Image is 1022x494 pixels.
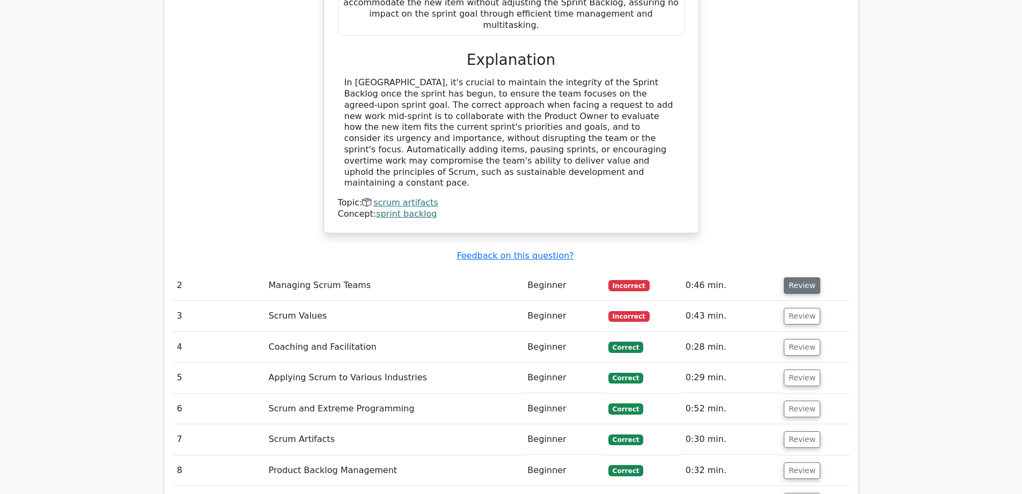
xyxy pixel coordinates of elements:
td: 0:46 min. [681,270,780,301]
h3: Explanation [344,51,678,69]
div: Concept: [338,209,685,220]
div: In [GEOGRAPHIC_DATA], it's crucial to maintain the integrity of the Sprint Backlog once the sprin... [344,77,678,189]
td: Managing Scrum Teams [264,270,524,301]
td: Scrum and Extreme Programming [264,394,524,424]
td: Beginner [523,270,604,301]
td: 2 [173,270,264,301]
button: Review [784,431,820,448]
div: Topic: [338,197,685,209]
span: Correct [608,342,643,352]
td: 0:32 min. [681,455,780,486]
td: Beginner [523,301,604,331]
td: 0:29 min. [681,363,780,393]
button: Review [784,401,820,417]
td: Beginner [523,455,604,486]
span: Correct [608,465,643,476]
td: Scrum Values [264,301,524,331]
span: Correct [608,373,643,384]
span: Incorrect [608,311,650,322]
button: Review [784,370,820,386]
td: Product Backlog Management [264,455,524,486]
td: Beginner [523,394,604,424]
td: Applying Scrum to Various Industries [264,363,524,393]
span: Correct [608,403,643,414]
button: Review [784,277,820,294]
td: Beginner [523,424,604,455]
td: 0:30 min. [681,424,780,455]
td: 0:52 min. [681,394,780,424]
td: 7 [173,424,264,455]
td: 0:43 min. [681,301,780,331]
button: Review [784,462,820,479]
td: Scrum Artifacts [264,424,524,455]
td: 4 [173,332,264,363]
span: Incorrect [608,280,650,291]
button: Review [784,308,820,325]
td: 3 [173,301,264,331]
td: Coaching and Facilitation [264,332,524,363]
button: Review [784,339,820,356]
td: 5 [173,363,264,393]
a: scrum artifacts [373,197,438,208]
a: sprint backlog [376,209,437,219]
td: 6 [173,394,264,424]
span: Correct [608,434,643,445]
td: 0:28 min. [681,332,780,363]
td: Beginner [523,363,604,393]
td: 8 [173,455,264,486]
td: Beginner [523,332,604,363]
a: Feedback on this question? [457,250,574,261]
